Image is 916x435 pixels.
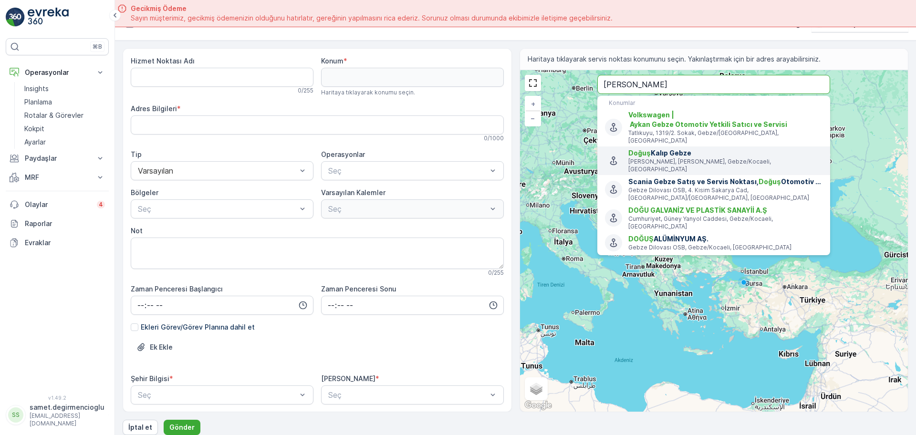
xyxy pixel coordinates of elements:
p: Planlama [24,97,52,107]
p: Raporlar [25,219,105,228]
p: Seç [328,165,487,176]
p: Operasyonlar [25,68,90,77]
p: Paydaşlar [25,154,90,163]
label: Varsayılan Kalemler [321,188,385,197]
a: Layers [526,378,547,399]
a: Yakınlaştır [526,97,540,111]
span: Haritaya tıklayarak servis noktası konumunu seçin. Yakınlaştırmak için bir adres arayabilirsiniz. [528,54,821,64]
p: Ek Ekle [150,342,173,352]
p: 4 [99,201,103,208]
label: Not [131,227,143,235]
label: Konum [321,57,343,65]
p: Tatlıkuyu, 1319/2. Sokak, Gebze/[GEOGRAPHIC_DATA], [GEOGRAPHIC_DATA] [628,129,822,145]
p: Rotalar & Görevler [24,111,83,120]
p: Gönder [169,423,195,432]
a: Kokpit [21,122,109,135]
span: + [531,100,535,108]
button: SSsamet.degirmencioglu[EMAIL_ADDRESS][DOMAIN_NAME] [6,403,109,427]
label: Tip [131,150,142,158]
p: Seç [328,389,487,401]
p: Insights [24,84,49,93]
span: Gecikmiş Ödeme [131,4,613,13]
a: Ayarlar [21,135,109,149]
button: Operasyonlar [6,63,109,82]
button: İptal et [123,420,158,435]
span: Scania Gebze Satış ve Servis Noktası, Otomotiv Servis ve Tic. A.Ş. [628,177,822,186]
p: Cumhuriyet, Güney Yanyol Caddesi, Gebze/Kocaeli, [GEOGRAPHIC_DATA] [628,215,822,230]
span: Haritaya tıklayarak konumu seçin. [321,89,415,96]
p: 0 / 255 [488,269,504,277]
input: Adrese göre ara [597,75,830,94]
a: Uzaklaştır [526,111,540,125]
p: Ayarlar [24,137,46,147]
p: Seç [138,203,297,215]
button: Paydaşlar [6,149,109,168]
span: − [531,114,535,122]
a: View Fullscreen [526,76,540,90]
span: DOĞUŞ [628,235,654,243]
p: Seç [138,389,297,401]
p: ⌘B [93,43,102,51]
span: ALÜMİNYUM AŞ. [628,234,822,244]
span: DOĞU GALVANİZ VE PLASTİK SANAYİİ A.Ş [628,206,767,214]
a: Insights [21,82,109,95]
p: Evraklar [25,238,105,248]
span: Volkswagen | Aykan Gebze Otomotiv Yetkili Satıcı ve Servisi [628,111,787,128]
div: SS [8,407,23,423]
p: [PERSON_NAME], [PERSON_NAME], Gebze/Kocaeli, [GEOGRAPHIC_DATA] [628,158,822,173]
p: MRF [25,173,90,182]
p: Gebze Dilovası OSB, 4. Kisim Sakarya Cad, [GEOGRAPHIC_DATA]/[GEOGRAPHIC_DATA], [GEOGRAPHIC_DATA] [628,186,822,202]
button: Gönder [164,420,200,435]
p: Olaylar [25,200,91,209]
p: Gebze Dilovası OSB, Gebze/Kocaeli, [GEOGRAPHIC_DATA] [628,244,822,251]
label: Operasyonlar [321,150,365,158]
span: v 1.49.2 [6,395,109,401]
a: Evraklar [6,233,109,252]
label: Şehir Bilgisi [131,374,169,383]
a: Raporlar [6,214,109,233]
span: Doğuş [759,177,781,186]
p: 0 / 255 [298,87,313,94]
label: Bölgeler [131,188,158,197]
span: Sayın müşterimiz, gecikmiş ödemenizin olduğunu hatırlatır, gereğinin yapılmasını rica ederiz. Sor... [131,13,613,23]
p: samet.degirmencioglu [30,403,104,412]
a: Rotalar & Görevler [21,109,109,122]
p: [EMAIL_ADDRESS][DOMAIN_NAME] [30,412,104,427]
p: 0 / 1000 [484,135,504,142]
a: Olaylar4 [6,195,109,214]
button: Dosya Yükle [131,340,178,355]
label: Hizmet Noktası Adı [131,57,195,65]
p: Ekleri Görev/Görev Planına dahil et [141,322,255,332]
a: Bu bölgeyi Google Haritalar'da açın (yeni pencerede açılır) [522,399,554,412]
span: Doğuş [628,149,651,157]
img: logo_light-DOdMpM7g.png [28,8,69,27]
a: Planlama [21,95,109,109]
img: Google [522,399,554,412]
span: Kalıp Gebze [628,148,822,158]
label: Zaman Penceresi Sonu [321,285,396,293]
p: İptal et [128,423,152,432]
label: Zaman Penceresi Başlangıcı [131,285,223,293]
p: Kokpit [24,124,44,134]
label: [PERSON_NAME] [321,374,375,383]
img: logo [6,8,25,27]
label: Adres Bilgileri [131,104,177,113]
ul: Menu [597,96,830,255]
p: Konumlar [609,99,819,107]
button: MRF [6,168,109,187]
